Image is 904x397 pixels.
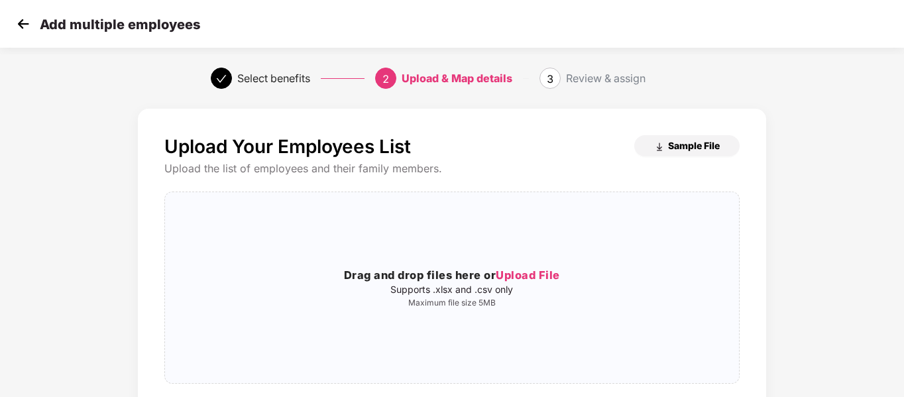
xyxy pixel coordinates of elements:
[165,284,738,295] p: Supports .xlsx and .csv only
[654,142,665,152] img: download_icon
[634,135,740,156] button: Sample File
[668,139,720,152] span: Sample File
[382,72,389,85] span: 2
[216,74,227,84] span: check
[547,72,553,85] span: 3
[237,68,310,89] div: Select benefits
[40,17,200,32] p: Add multiple employees
[165,267,738,284] h3: Drag and drop files here or
[566,68,646,89] div: Review & assign
[496,268,560,282] span: Upload File
[402,68,512,89] div: Upload & Map details
[164,135,411,158] p: Upload Your Employees List
[165,192,738,383] span: Drag and drop files here orUpload FileSupports .xlsx and .csv onlyMaximum file size 5MB
[165,298,738,308] p: Maximum file size 5MB
[13,14,33,34] img: svg+xml;base64,PHN2ZyB4bWxucz0iaHR0cDovL3d3dy53My5vcmcvMjAwMC9zdmciIHdpZHRoPSIzMCIgaGVpZ2h0PSIzMC...
[164,162,739,176] div: Upload the list of employees and their family members.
